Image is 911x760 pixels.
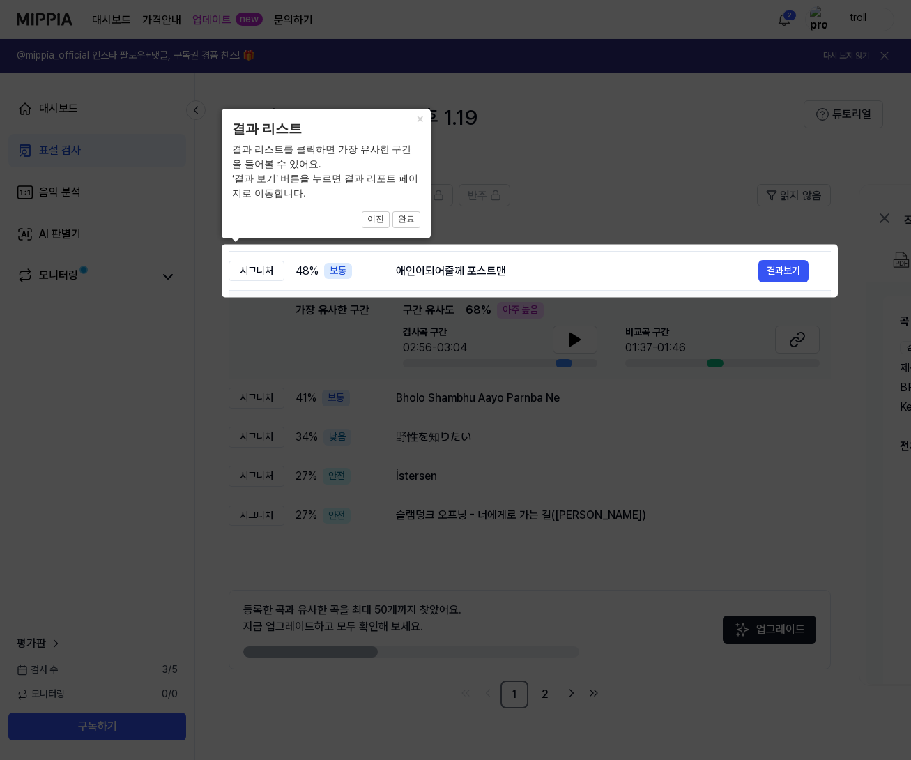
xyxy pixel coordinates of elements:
[408,109,431,128] button: Close
[392,211,420,228] button: 완료
[232,119,420,139] header: 결과 리스트
[758,260,809,282] button: 결과보기
[362,211,390,228] button: 이전
[396,263,758,280] div: 애인이되어줄께 포스트맨
[324,263,352,280] div: 보통
[229,261,284,282] div: 시그니처
[296,263,319,280] span: 48 %
[232,142,420,201] div: 결과 리스트를 클릭하면 가장 유사한 구간을 들어볼 수 있어요. ‘결과 보기’ 버튼을 누르면 결과 리포트 페이지로 이동합니다.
